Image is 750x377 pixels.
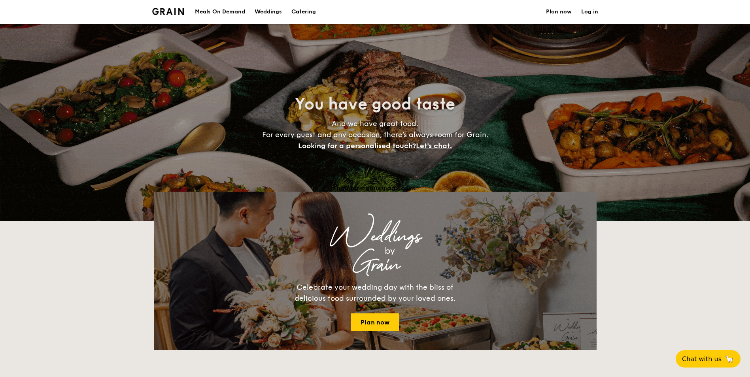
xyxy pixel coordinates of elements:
a: Logotype [152,8,184,15]
span: 🦙 [725,354,734,364]
img: Grain [152,8,184,15]
div: Celebrate your wedding day with the bliss of delicious food surrounded by your loved ones. [286,282,464,304]
span: Chat with us [682,355,722,363]
div: Weddings [223,230,527,244]
a: Plan now [351,313,399,331]
div: Grain [223,258,527,272]
div: by [253,244,527,258]
span: Let's chat. [416,141,452,150]
div: Loading menus magically... [154,184,597,192]
button: Chat with us🦙 [676,350,741,368]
